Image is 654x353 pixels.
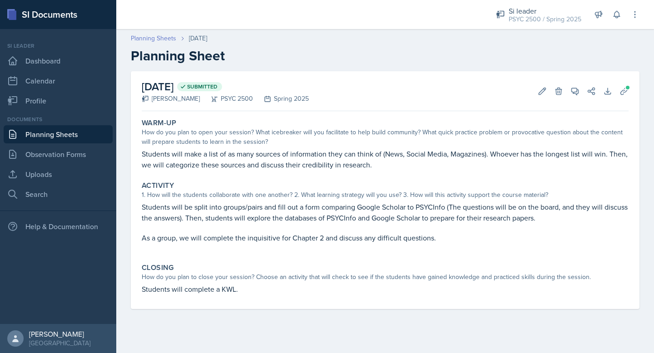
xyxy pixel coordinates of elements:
[4,115,113,123] div: Documents
[142,201,629,223] p: Students will be split into groups/pairs and fill out a form comparing Google Scholar to PSYCInfo...
[142,94,200,103] div: [PERSON_NAME]
[29,329,90,338] div: [PERSON_NAME]
[4,185,113,203] a: Search
[4,52,113,70] a: Dashboard
[142,148,629,170] p: Students will make a list of as many sources of information they can think of (News, Social Media...
[142,181,174,190] label: Activity
[189,34,207,43] div: [DATE]
[29,338,90,348] div: [GEOGRAPHIC_DATA]
[4,145,113,163] a: Observation Forms
[131,48,639,64] h2: Planning Sheet
[4,165,113,183] a: Uploads
[4,72,113,90] a: Calendar
[142,118,177,127] label: Warm-Up
[4,217,113,235] div: Help & Documentation
[200,94,253,103] div: PSYC 2500
[142,190,629,200] div: 1. How will the students collaborate with one another? 2. What learning strategy will you use? 3....
[142,263,174,272] label: Closing
[509,15,581,24] div: PSYC 2500 / Spring 2025
[4,125,113,143] a: Planning Sheets
[131,34,176,43] a: Planning Sheets
[142,232,629,243] p: As a group, we will complete the inquisitive for Chapter 2 and discuss any difficult questions.
[253,94,309,103] div: Spring 2025
[4,92,113,110] a: Profile
[142,284,629,294] p: Students will complete a KWL.
[4,42,113,50] div: Si leader
[142,78,309,95] h2: [DATE]
[142,272,629,282] div: How do you plan to close your session? Choose an activity that will check to see if the students ...
[509,5,581,16] div: Si leader
[187,83,218,90] span: Submitted
[142,127,629,147] div: How do you plan to open your session? What icebreaker will you facilitate to help build community...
